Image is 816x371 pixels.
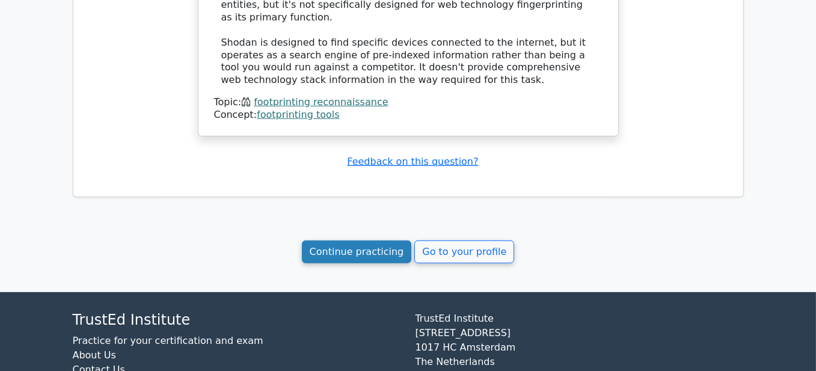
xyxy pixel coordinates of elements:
a: footprinting tools [257,109,340,120]
div: Concept: [214,109,603,121]
a: Continue practicing [302,241,412,263]
h4: TrustEd Institute [73,311,401,329]
a: Feedback on this question? [347,156,478,167]
a: About Us [73,349,116,361]
a: Go to your profile [414,241,514,263]
div: Topic: [214,96,603,109]
a: Practice for your certification and exam [73,335,263,346]
a: footprinting reconnaissance [254,96,388,108]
